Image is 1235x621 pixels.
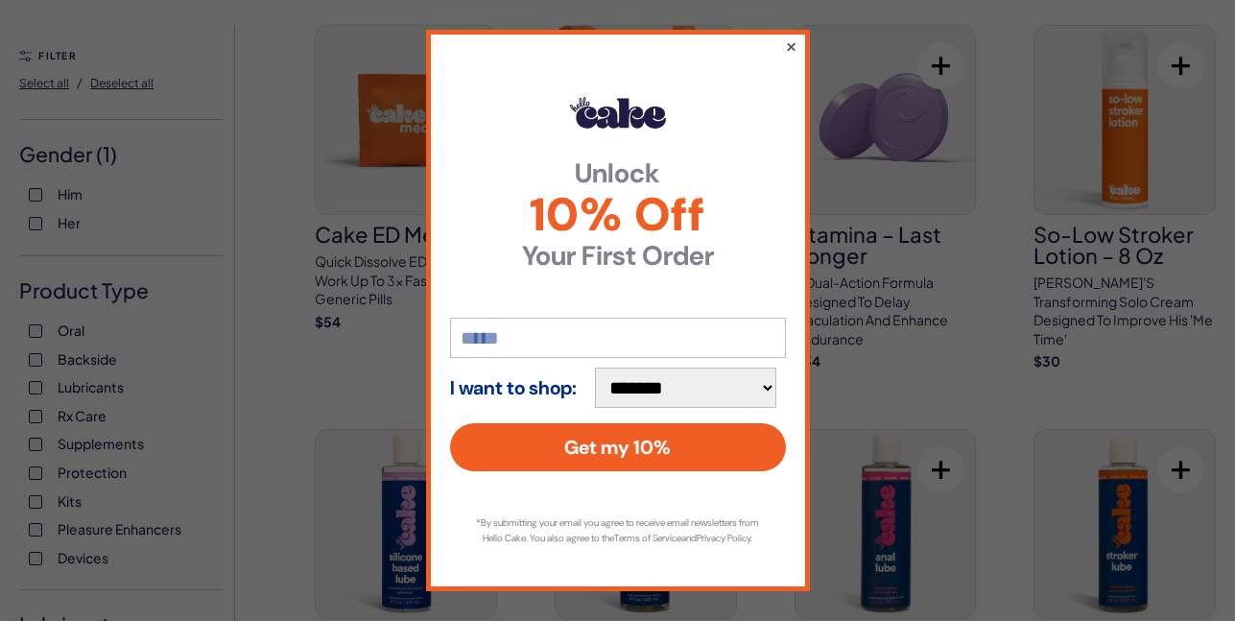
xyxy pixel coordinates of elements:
img: Hello Cake [570,97,666,128]
span: 10% Off [450,192,786,238]
strong: I want to shop: [450,377,577,398]
a: Privacy Policy [697,532,750,544]
button: × [784,35,796,58]
p: *By submitting your email you agree to receive email newsletters from Hello Cake. You also agree ... [469,515,767,546]
button: Get my 10% [450,423,786,471]
strong: Your First Order [450,243,786,270]
a: Terms of Service [614,532,681,544]
strong: Unlock [450,160,786,187]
